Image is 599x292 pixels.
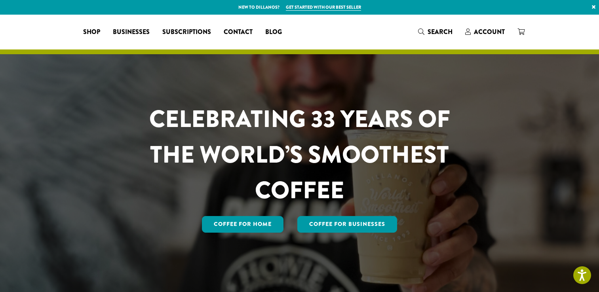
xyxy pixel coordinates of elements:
a: Coffee for Home [202,216,283,233]
span: Search [428,27,453,36]
span: Blog [265,27,282,37]
h1: CELEBRATING 33 YEARS OF THE WORLD’S SMOOTHEST COFFEE [126,101,473,208]
span: Contact [224,27,253,37]
span: Subscriptions [162,27,211,37]
a: Get started with our best seller [286,4,361,11]
span: Businesses [113,27,150,37]
a: Shop [77,26,106,38]
span: Account [474,27,505,36]
span: Shop [83,27,100,37]
a: Coffee For Businesses [297,216,397,233]
a: Search [412,25,459,38]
